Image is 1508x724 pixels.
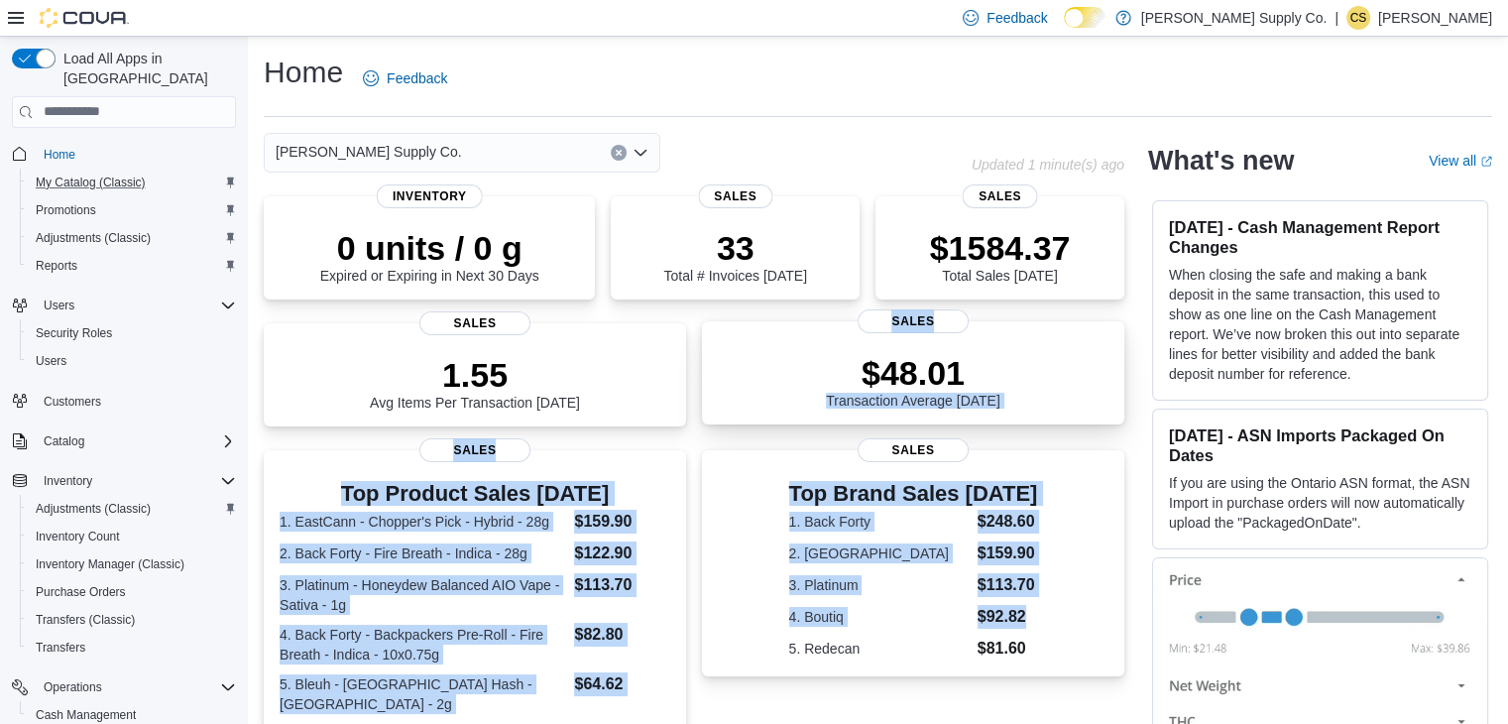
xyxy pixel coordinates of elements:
dd: $64.62 [574,672,669,696]
p: When closing the safe and making a bank deposit in the same transaction, this used to show as one... [1169,265,1471,384]
span: Inventory Count [36,529,120,544]
button: Reports [20,252,244,280]
div: Total # Invoices [DATE] [663,228,806,284]
a: Transfers [28,636,93,660]
p: 1.55 [370,355,580,395]
span: [PERSON_NAME] Supply Co. [276,140,462,164]
span: Sales [858,438,969,462]
span: Dark Mode [1064,28,1065,29]
a: Adjustments (Classic) [28,226,159,250]
dd: $81.60 [978,637,1038,661]
span: Operations [44,679,102,695]
span: Inventory [36,469,236,493]
span: Inventory [377,184,483,208]
a: Customers [36,390,109,414]
button: Inventory [4,467,244,495]
span: Security Roles [28,321,236,345]
dd: $113.70 [978,573,1038,597]
h1: Home [264,53,343,92]
input: Dark Mode [1064,7,1105,28]
button: Adjustments (Classic) [20,495,244,523]
button: Transfers (Classic) [20,606,244,634]
button: My Catalog (Classic) [20,169,244,196]
span: Sales [963,184,1037,208]
span: Cash Management [36,707,136,723]
dt: 1. EastCann - Chopper's Pick - Hybrid - 28g [280,512,566,532]
dt: 2. [GEOGRAPHIC_DATA] [789,543,970,563]
span: Operations [36,675,236,699]
span: Feedback [986,8,1047,28]
a: Users [28,349,74,373]
a: Inventory Manager (Classic) [28,552,192,576]
a: Purchase Orders [28,580,134,604]
p: 0 units / 0 g [320,228,539,268]
dd: $82.80 [574,623,669,647]
span: Adjustments (Classic) [28,226,236,250]
button: Transfers [20,634,244,662]
p: | [1334,6,1338,30]
span: CS [1350,6,1367,30]
svg: External link [1480,156,1492,168]
span: Sales [419,438,530,462]
button: Security Roles [20,319,244,347]
dt: 5. Bleuh - [GEOGRAPHIC_DATA] Hash - [GEOGRAPHIC_DATA] - 2g [280,674,566,714]
span: Transfers [28,636,236,660]
p: [PERSON_NAME] [1378,6,1492,30]
p: 33 [663,228,806,268]
div: Charisma Santos [1346,6,1370,30]
button: Users [36,294,82,317]
dt: 5. Redecan [789,639,970,659]
button: Open list of options [633,145,648,161]
dt: 4. Back Forty - Backpackers Pre-Roll - Fire Breath - Indica - 10x0.75g [280,625,566,664]
a: Reports [28,254,85,278]
button: Catalog [4,427,244,455]
span: Adjustments (Classic) [36,230,151,246]
dt: 3. Platinum [789,575,970,595]
button: Operations [36,675,110,699]
span: My Catalog (Classic) [28,171,236,194]
button: Clear input [611,145,627,161]
button: Inventory Count [20,523,244,550]
div: Expired or Expiring in Next 30 Days [320,228,539,284]
dd: $92.82 [978,605,1038,629]
a: View allExternal link [1429,153,1492,169]
h3: [DATE] - Cash Management Report Changes [1169,217,1471,257]
span: Customers [44,394,101,410]
p: [PERSON_NAME] Supply Co. [1141,6,1328,30]
span: Users [36,294,236,317]
span: Load All Apps in [GEOGRAPHIC_DATA] [56,49,236,88]
p: $1584.37 [930,228,1071,268]
span: Promotions [28,198,236,222]
dd: $113.70 [574,573,669,597]
h3: Top Product Sales [DATE] [280,482,670,506]
button: Promotions [20,196,244,224]
dt: 4. Boutiq [789,607,970,627]
a: Inventory Count [28,525,128,548]
span: Promotions [36,202,96,218]
dd: $122.90 [574,542,669,565]
span: Users [28,349,236,373]
dt: 2. Back Forty - Fire Breath - Indica - 28g [280,543,566,563]
button: Users [4,292,244,319]
dt: 3. Platinum - Honeydew Balanced AIO Vape - Sativa - 1g [280,575,566,615]
h3: Top Brand Sales [DATE] [789,482,1038,506]
button: Purchase Orders [20,578,244,606]
h2: What's new [1148,145,1294,177]
span: Catalog [44,433,84,449]
span: Purchase Orders [36,584,126,600]
a: Adjustments (Classic) [28,497,159,521]
a: Security Roles [28,321,120,345]
p: Updated 1 minute(s) ago [972,157,1124,173]
span: Sales [858,309,969,333]
p: If you are using the Ontario ASN format, the ASN Import in purchase orders will now automatically... [1169,473,1471,533]
dd: $159.90 [574,510,669,534]
button: Home [4,140,244,169]
span: Sales [419,311,530,335]
span: Transfers (Classic) [36,612,135,628]
span: Reports [36,258,77,274]
div: Total Sales [DATE] [930,228,1071,284]
img: Cova [40,8,129,28]
a: Transfers (Classic) [28,608,143,632]
span: Users [36,353,66,369]
span: Security Roles [36,325,112,341]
